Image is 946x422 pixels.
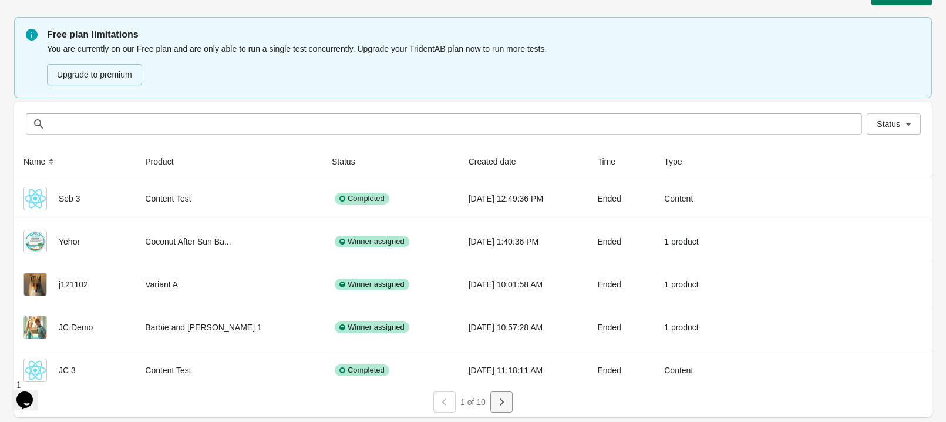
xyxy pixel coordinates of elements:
[145,187,313,210] div: Content Test
[469,187,579,210] div: [DATE] 12:49:36 PM
[145,359,313,382] div: Content Test
[23,359,126,382] div: JC 3
[664,230,719,253] div: 1 product
[469,359,579,382] div: [DATE] 11:18:11 AM
[145,230,313,253] div: Coconut After Sun Ba...
[335,279,409,290] div: Winner assigned
[335,321,409,333] div: Winner assigned
[597,187,645,210] div: Ended
[47,28,920,42] p: Free plan limitations
[327,151,372,172] button: Status
[664,359,719,382] div: Content
[659,151,698,172] button: Type
[23,187,126,210] div: Seb 3
[335,193,389,205] div: Completed
[140,151,190,172] button: Product
[145,273,313,296] div: Variant A
[469,316,579,339] div: [DATE] 10:57:28 AM
[597,273,645,296] div: Ended
[335,364,389,376] div: Completed
[464,151,533,172] button: Created date
[335,236,409,247] div: Winner assigned
[23,273,126,296] div: j121102
[12,375,49,410] iframe: chat widget
[23,316,126,339] div: JC Demo
[469,230,579,253] div: [DATE] 1:40:36 PM
[877,119,900,129] span: Status
[19,151,62,172] button: Name
[597,316,645,339] div: Ended
[460,397,486,407] span: 1 of 10
[664,273,719,296] div: 1 product
[592,151,632,172] button: Time
[23,230,126,253] div: Yehor
[664,316,719,339] div: 1 product
[867,113,921,135] button: Status
[597,359,645,382] div: Ended
[664,187,719,210] div: Content
[47,64,142,85] button: Upgrade to premium
[597,230,645,253] div: Ended
[47,42,920,86] div: You are currently on our Free plan and are only able to run a single test concurrently. Upgrade y...
[469,273,579,296] div: [DATE] 10:01:58 AM
[145,316,313,339] div: Barbie and [PERSON_NAME] 1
